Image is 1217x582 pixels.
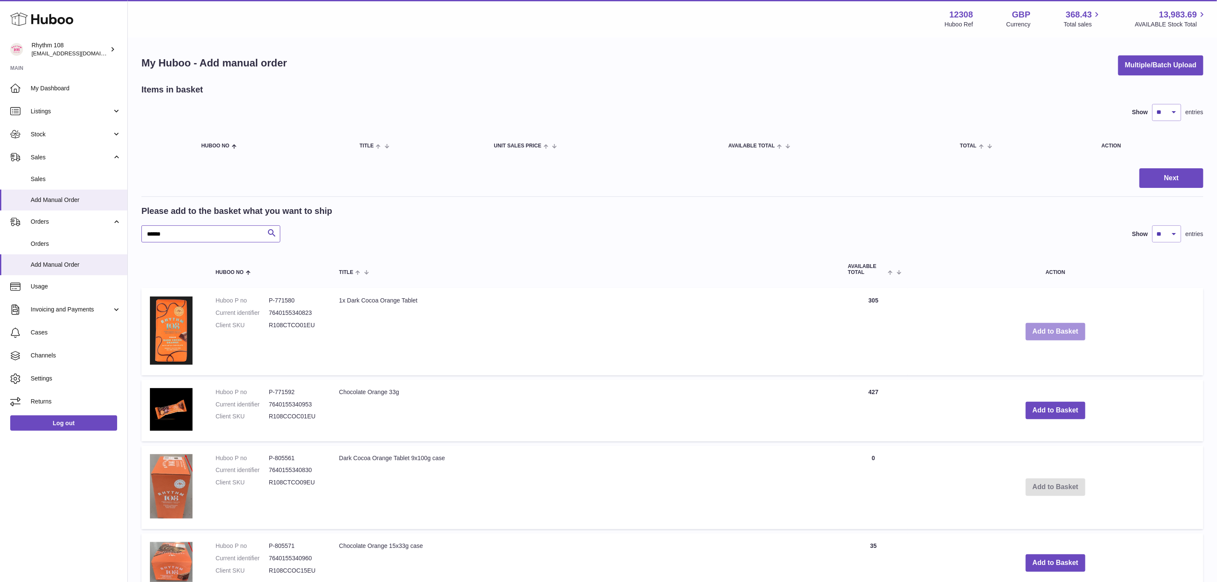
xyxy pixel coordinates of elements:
[31,175,121,183] span: Sales
[960,143,977,149] span: Total
[31,218,112,226] span: Orders
[269,321,322,329] dd: R108CTCO01EU
[216,270,244,275] span: Huboo no
[216,309,269,317] dt: Current identifier
[31,130,112,138] span: Stock
[216,542,269,550] dt: Huboo P no
[10,415,117,431] a: Log out
[840,380,908,441] td: 427
[1139,168,1203,188] button: Next
[908,255,1203,283] th: Action
[216,400,269,409] dt: Current identifier
[150,542,193,582] img: Chocolate Orange 15x33g case
[150,297,193,365] img: 1x Dark Cocoa Orange Tablet
[216,388,269,396] dt: Huboo P no
[32,50,125,57] span: [EMAIL_ADDRESS][DOMAIN_NAME]
[216,478,269,487] dt: Client SKU
[1132,108,1148,116] label: Show
[216,454,269,462] dt: Huboo P no
[1007,20,1031,29] div: Currency
[840,288,908,375] td: 305
[331,380,840,441] td: Chocolate Orange 33g
[1026,554,1085,572] button: Add to Basket
[216,554,269,562] dt: Current identifier
[269,309,322,317] dd: 7640155340823
[269,388,322,396] dd: P-771592
[31,261,121,269] span: Add Manual Order
[141,205,332,217] h2: Please add to the basket what you want to ship
[269,542,322,550] dd: P-805571
[1185,230,1203,238] span: entries
[31,240,121,248] span: Orders
[360,143,374,149] span: Title
[1026,402,1085,419] button: Add to Basket
[216,567,269,575] dt: Client SKU
[840,446,908,529] td: 0
[216,412,269,421] dt: Client SKU
[949,9,973,20] strong: 12308
[150,454,193,519] img: Dark Cocoa Orange Tablet 9x100g case
[31,328,121,337] span: Cases
[1012,9,1030,20] strong: GBP
[32,41,108,58] div: Rhythm 108
[945,20,973,29] div: Huboo Ref
[1064,20,1102,29] span: Total sales
[141,84,203,95] h2: Items in basket
[269,554,322,562] dd: 7640155340960
[31,196,121,204] span: Add Manual Order
[150,388,193,431] img: Chocolate Orange 33g
[269,567,322,575] dd: R108CCOC15EU
[1159,9,1197,20] span: 13,983.69
[848,264,886,275] span: AVAILABLE Total
[201,143,230,149] span: Huboo no
[31,352,121,360] span: Channels
[31,282,121,291] span: Usage
[31,107,112,115] span: Listings
[1066,9,1092,20] span: 368.43
[339,270,353,275] span: Title
[494,143,541,149] span: Unit Sales Price
[31,305,112,314] span: Invoicing and Payments
[1064,9,1102,29] a: 368.43 Total sales
[31,375,121,383] span: Settings
[269,297,322,305] dd: P-771580
[31,84,121,92] span: My Dashboard
[269,412,322,421] dd: R108CCOC01EU
[216,466,269,474] dt: Current identifier
[269,478,322,487] dd: R108CTCO09EU
[1132,230,1148,238] label: Show
[31,398,121,406] span: Returns
[31,153,112,161] span: Sales
[1135,20,1207,29] span: AVAILABLE Stock Total
[1135,9,1207,29] a: 13,983.69 AVAILABLE Stock Total
[216,321,269,329] dt: Client SKU
[331,288,840,375] td: 1x Dark Cocoa Orange Tablet
[269,454,322,462] dd: P-805561
[216,297,269,305] dt: Huboo P no
[728,143,775,149] span: AVAILABLE Total
[269,400,322,409] dd: 7640155340953
[10,43,23,56] img: orders@rhythm108.com
[141,56,287,70] h1: My Huboo - Add manual order
[269,466,322,474] dd: 7640155340830
[1185,108,1203,116] span: entries
[1102,143,1195,149] div: Action
[1118,55,1203,75] button: Multiple/Batch Upload
[1026,323,1085,340] button: Add to Basket
[331,446,840,529] td: Dark Cocoa Orange Tablet 9x100g case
